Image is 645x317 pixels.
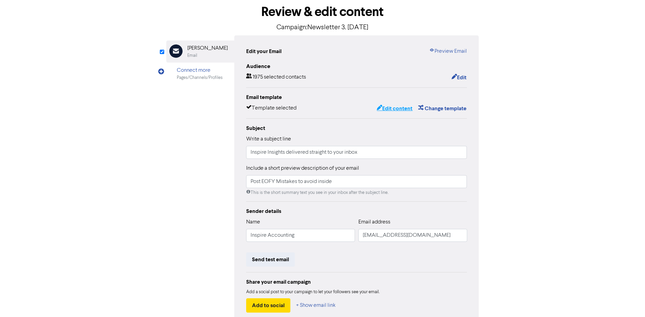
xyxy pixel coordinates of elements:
div: Sender details [246,207,467,215]
div: Edit your Email [246,47,282,55]
button: Change template [418,104,467,113]
h1: Review & edit content [166,4,479,20]
div: Email [187,52,197,59]
div: Connect morePages/Channels/Profiles [166,63,234,85]
div: Share your email campaign [246,278,467,286]
iframe: Chat Widget [611,284,645,317]
div: [PERSON_NAME] [187,44,228,52]
div: Connect more [177,66,223,74]
a: Preview Email [429,47,467,55]
label: Name [246,218,260,226]
div: Pages/Channels/Profiles [177,74,223,81]
label: Write a subject line [246,135,291,143]
p: Campaign: Newsletter 3. [DATE] [166,22,479,33]
div: Template selected [246,104,296,113]
label: Email address [358,218,390,226]
div: Add a social post to your campaign to let your followers see your email. [246,289,467,296]
div: Audience [246,62,467,70]
label: Include a short preview description of your email [246,164,359,172]
div: Subject [246,124,467,132]
button: Add to social [246,298,290,313]
button: Edit content [376,104,413,113]
button: Edit [451,73,467,82]
div: This is the short summary text you see in your inbox after the subject line. [246,189,467,196]
button: Send test email [246,252,295,267]
div: [PERSON_NAME]Email [166,40,234,63]
div: 1975 selected contacts [246,73,306,82]
div: Email template [246,93,467,101]
button: + Show email link [296,298,336,313]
